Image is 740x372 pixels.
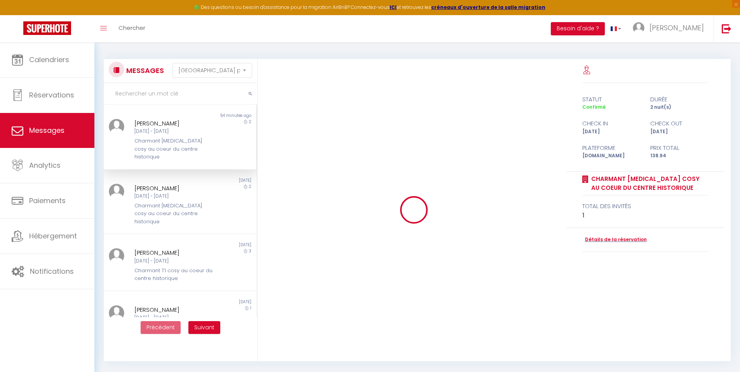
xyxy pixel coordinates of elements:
[29,160,61,170] span: Analytics
[180,242,256,248] div: [DATE]
[390,4,397,10] a: ICI
[722,24,731,33] img: logout
[109,119,124,134] img: ...
[29,90,74,100] span: Réservations
[109,248,124,264] img: ...
[134,128,213,135] div: [DATE] - [DATE]
[134,202,213,226] div: Charmant [MEDICAL_DATA] cosy au coeur du centre historique
[29,196,66,205] span: Paiements
[109,184,124,199] img: ...
[577,143,645,153] div: Plateforme
[134,137,213,161] div: Charmant [MEDICAL_DATA] cosy au coeur du centre historique
[249,248,251,254] span: 3
[577,128,645,136] div: [DATE]
[194,323,214,331] span: Suivant
[6,3,30,26] button: Ouvrir le widget de chat LiveChat
[582,211,709,220] div: 1
[627,15,714,42] a: ... [PERSON_NAME]
[645,128,713,136] div: [DATE]
[141,321,181,334] button: Previous
[29,55,69,64] span: Calendriers
[645,104,713,111] div: 2 nuit(s)
[431,4,545,10] a: créneaux d'ouverture de la salle migration
[180,299,256,305] div: [DATE]
[645,119,713,128] div: check out
[180,177,256,184] div: [DATE]
[249,119,251,125] span: 2
[29,231,77,241] span: Hébergement
[134,257,213,265] div: [DATE] - [DATE]
[551,22,605,35] button: Besoin d'aide ?
[649,23,704,33] span: [PERSON_NAME]
[645,152,713,160] div: 138.94
[113,15,151,42] a: Chercher
[645,95,713,104] div: durée
[109,305,124,321] img: ...
[146,323,175,331] span: Précédent
[180,113,256,119] div: 54 minutes ago
[23,21,71,35] img: Super Booking
[134,267,213,283] div: Charmant T1 cosy au coeur du centre historique
[124,62,164,79] h3: MESSAGES
[134,314,213,322] div: [DATE] - [DATE]
[645,143,713,153] div: Prix total
[134,193,213,200] div: [DATE] - [DATE]
[577,119,645,128] div: check in
[134,119,213,128] div: [PERSON_NAME]
[104,83,257,105] input: Rechercher un mot clé
[633,22,644,34] img: ...
[577,152,645,160] div: [DOMAIN_NAME]
[30,266,74,276] span: Notifications
[582,236,647,243] a: Détails de la réservation
[250,305,251,311] span: 1
[134,184,213,193] div: [PERSON_NAME]
[582,104,606,110] span: Confirmé
[249,184,251,189] span: 2
[577,95,645,104] div: statut
[582,202,709,211] div: total des invités
[188,321,220,334] button: Next
[134,248,213,257] div: [PERSON_NAME]
[134,305,213,315] div: [PERSON_NAME]
[29,125,64,135] span: Messages
[589,174,709,193] a: Charmant [MEDICAL_DATA] cosy au coeur du centre historique
[118,24,145,32] span: Chercher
